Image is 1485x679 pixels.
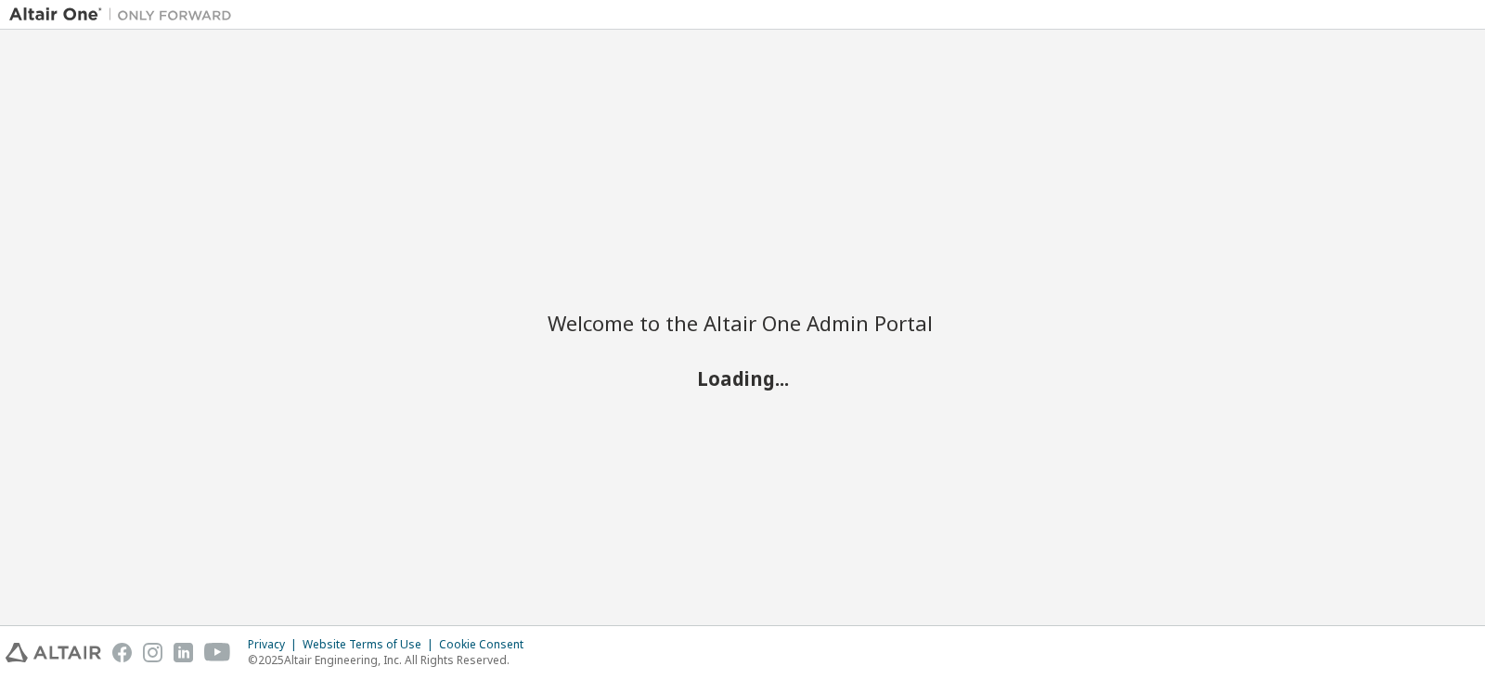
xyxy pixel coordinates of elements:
[9,6,241,24] img: Altair One
[112,643,132,662] img: facebook.svg
[303,637,439,652] div: Website Terms of Use
[548,366,937,391] h2: Loading...
[6,643,101,662] img: altair_logo.svg
[143,643,162,662] img: instagram.svg
[204,643,231,662] img: youtube.svg
[548,310,937,336] h2: Welcome to the Altair One Admin Portal
[248,637,303,652] div: Privacy
[248,652,535,668] p: © 2025 Altair Engineering, Inc. All Rights Reserved.
[174,643,193,662] img: linkedin.svg
[439,637,535,652] div: Cookie Consent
